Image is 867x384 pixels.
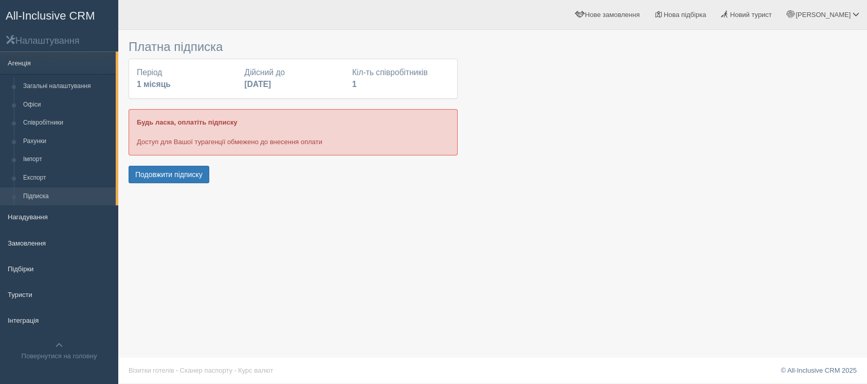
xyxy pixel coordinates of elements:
a: All-Inclusive CRM [1,1,118,29]
div: Дійсний до [239,67,347,91]
a: Співробітники [19,114,116,132]
div: Кіл-ть співробітників [347,67,455,91]
a: Сканер паспорту [180,366,232,374]
b: [DATE] [244,80,271,89]
a: Імпорт [19,150,116,169]
h3: Платна підписка [129,40,458,54]
a: Експорт [19,169,116,187]
div: Період [132,67,239,91]
div: Доступ для Вашої турагенції обмежено до внесення оплати [129,109,458,155]
a: Курс валют [238,366,273,374]
span: · [234,366,237,374]
b: Будь ласка, оплатіть підписку [137,118,237,126]
a: Візитки готелів [129,366,174,374]
a: © All-Inclusive CRM 2025 [781,366,857,374]
a: Підписка [19,187,116,206]
span: Нове замовлення [585,11,640,19]
span: Нова підбірка [664,11,707,19]
a: Рахунки [19,132,116,151]
span: [PERSON_NAME] [796,11,851,19]
a: Загальні налаштування [19,77,116,96]
button: Подовжити підписку [129,166,209,183]
span: Новий турист [730,11,772,19]
span: · [176,366,178,374]
b: 1 місяць [137,80,171,89]
span: All-Inclusive CRM [6,9,95,22]
a: Офіси [19,96,116,114]
b: 1 [352,80,357,89]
